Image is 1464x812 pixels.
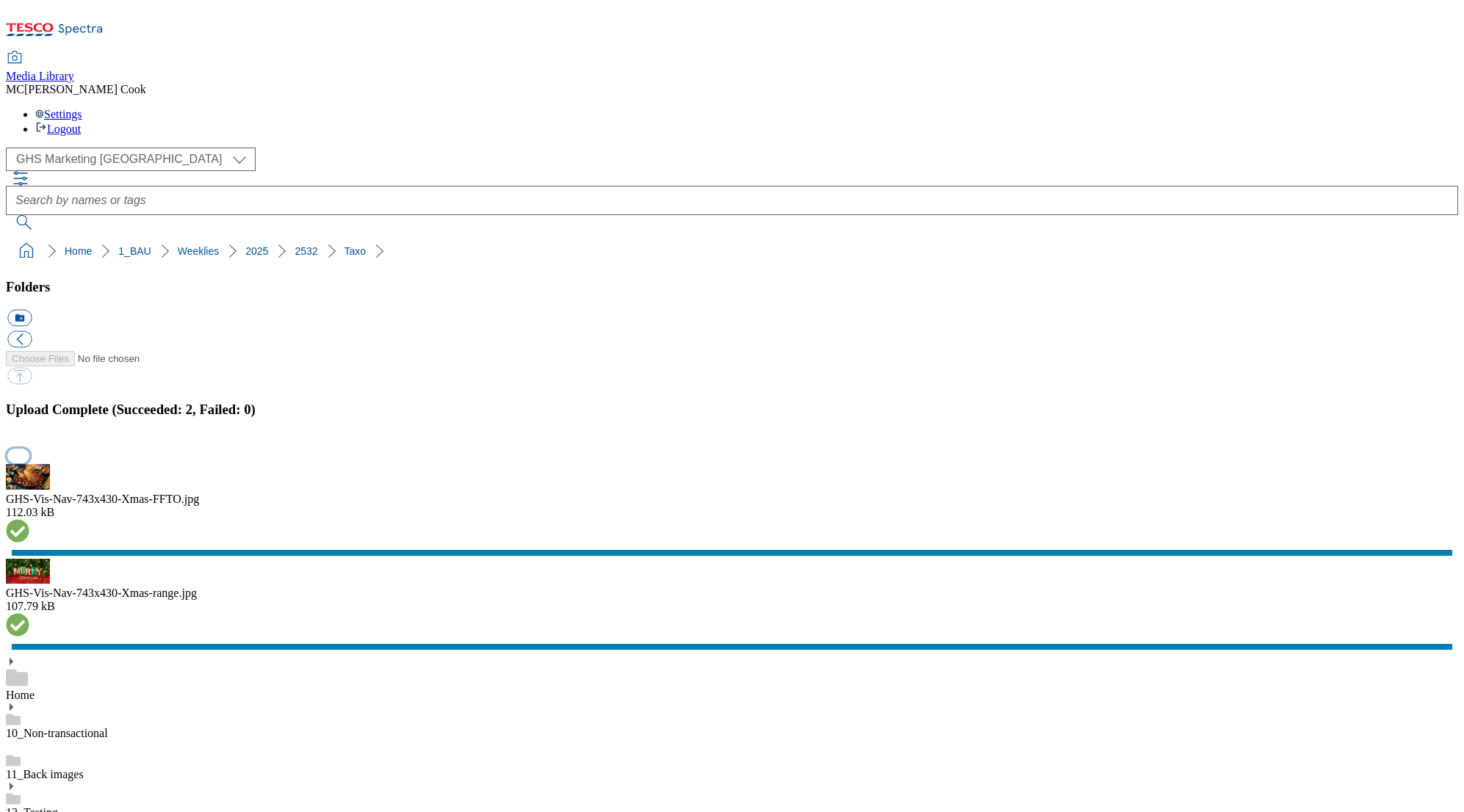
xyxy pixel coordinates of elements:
[35,123,81,135] a: Logout
[6,52,74,83] a: Media Library
[6,237,1458,265] nav: breadcrumb
[118,245,151,257] a: 1_BAU
[6,464,50,490] img: preview
[24,83,146,95] span: [PERSON_NAME] Cook
[245,245,268,257] a: 2025
[6,506,1458,519] div: 112.03 kB
[6,727,108,739] a: 10_Non-transactional
[6,689,35,701] a: Home
[6,186,1458,215] input: Search by names or tags
[6,768,84,780] a: 11_Back images
[6,600,1458,613] div: 107.79 kB
[65,245,92,257] a: Home
[178,245,220,257] a: Weeklies
[345,245,367,257] a: Taxo
[6,402,1458,418] h3: Upload Complete (Succeeded: 2, Failed: 0)
[6,70,74,82] span: Media Library
[295,245,317,257] a: 2532
[6,83,24,95] span: MC
[15,239,38,263] a: home
[6,279,1458,295] h3: Folders
[6,587,1458,600] div: GHS-Vis-Nav-743x430-Xmas-range.jpg
[35,108,82,120] a: Settings
[6,493,1458,506] div: GHS-Vis-Nav-743x430-Xmas-FFTO.jpg
[6,559,50,584] img: preview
